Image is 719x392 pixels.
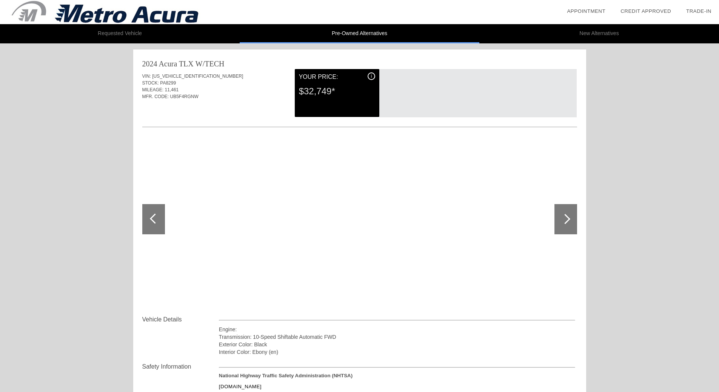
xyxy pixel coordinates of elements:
a: [DOMAIN_NAME] [219,384,262,389]
span: STOCK: [142,80,159,86]
div: Exterior Color: Black [219,341,576,348]
div: 2024 Acura TLX [142,58,194,69]
div: $32,749* [299,81,375,101]
div: Engine: [219,326,576,333]
a: Trade-In [686,8,711,14]
li: New Alternatives [479,24,719,43]
span: MILEAGE: [142,87,164,92]
div: Vehicle Details [142,315,219,324]
a: Credit Approved [620,8,671,14]
div: Quoted on [DATE] 11:48:43 AM [142,105,577,117]
span: 11,461 [165,87,179,92]
a: Appointment [567,8,605,14]
span: UB5F4RGNW [170,94,199,99]
li: Pre-Owned Alternatives [240,24,479,43]
span: VIN: [142,74,151,79]
div: Transmission: 10-Speed Shiftable Automatic FWD [219,333,576,341]
span: MFR. CODE: [142,94,169,99]
div: W/TECH [196,58,225,69]
span: [US_VEHICLE_IDENTIFICATION_NUMBER] [152,74,243,79]
div: i [368,72,375,80]
div: Safety Information [142,362,219,371]
span: PA8299 [160,80,176,86]
strong: National Highway Traffic Safety Administration (NHTSA) [219,373,353,378]
div: Your Price: [299,72,375,81]
div: Interior Color: Ebony (en) [219,348,576,356]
